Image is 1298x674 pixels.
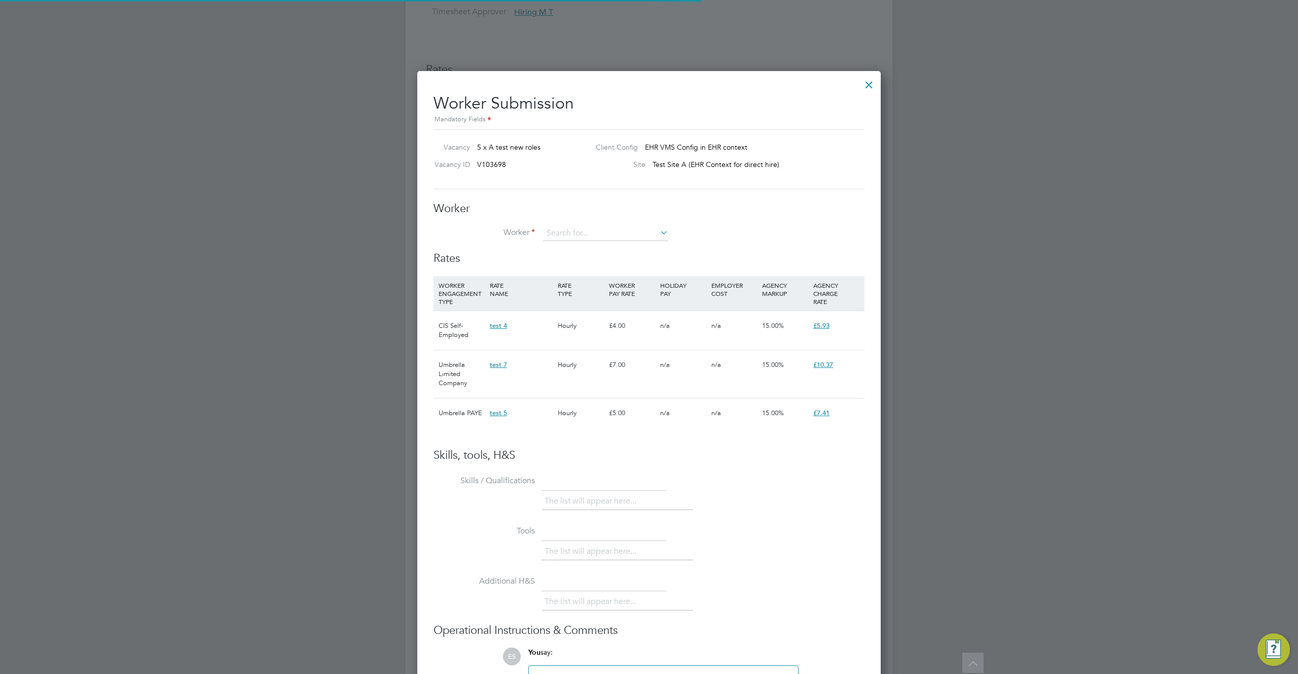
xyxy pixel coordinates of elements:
[762,409,784,417] span: 15.00%
[434,201,864,216] h3: Worker
[528,648,799,665] div: say:
[528,648,540,657] span: You
[762,321,784,330] span: 15.00%
[434,476,535,486] label: Skills / Qualifications
[434,114,864,125] div: Mandatory Fields
[555,276,606,302] div: RATE TYPE
[503,648,521,665] span: ES
[653,160,779,169] span: Test Site A (EHR Context for direct hire)
[555,311,606,341] div: Hourly
[813,321,830,330] span: £5.93
[543,226,668,241] input: Search for...
[434,526,535,536] label: Tools
[606,276,658,302] div: WORKER PAY RATE
[555,350,606,380] div: Hourly
[436,350,487,398] div: Umbrella Limited Company
[429,143,470,152] label: Vacancy
[477,143,540,152] span: 5 x A test new roles
[436,398,487,428] div: Umbrella PAYE
[762,360,784,369] span: 15.00%
[434,251,864,266] h3: Rates
[606,350,658,380] div: £7.00
[434,576,535,587] label: Additional H&S
[434,227,535,238] label: Worker
[660,360,670,369] span: n/a
[660,409,670,417] span: n/a
[606,311,658,341] div: £4.00
[545,494,640,508] li: The list will appear here...
[490,321,507,330] span: test 4
[588,143,638,152] label: Client Config
[490,360,507,369] span: test 7
[645,143,747,152] span: EHR VMS Config in EHR context
[711,321,721,330] span: n/a
[487,276,555,302] div: RATE NAME
[660,321,670,330] span: n/a
[477,160,506,169] span: V103698
[429,160,470,169] label: Vacancy ID
[709,276,760,302] div: EMPLOYER COST
[545,595,640,609] li: The list will appear here...
[658,276,709,302] div: HOLIDAY PAY
[434,448,864,463] h3: Skills, tools, H&S
[711,360,721,369] span: n/a
[606,398,658,428] div: £5.00
[436,276,487,311] div: WORKER ENGAGEMENT TYPE
[1257,633,1290,666] button: Engage Resource Center
[588,160,645,169] label: Site
[555,398,606,428] div: Hourly
[813,360,833,369] span: £10.37
[811,276,862,311] div: AGENCY CHARGE RATE
[545,545,640,558] li: The list will appear here...
[436,311,487,350] div: CIS Self-Employed
[490,409,507,417] span: test 5
[813,409,830,417] span: £7.41
[434,85,864,125] h2: Worker Submission
[434,623,864,638] h3: Operational Instructions & Comments
[711,409,721,417] span: n/a
[760,276,811,302] div: AGENCY MARKUP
